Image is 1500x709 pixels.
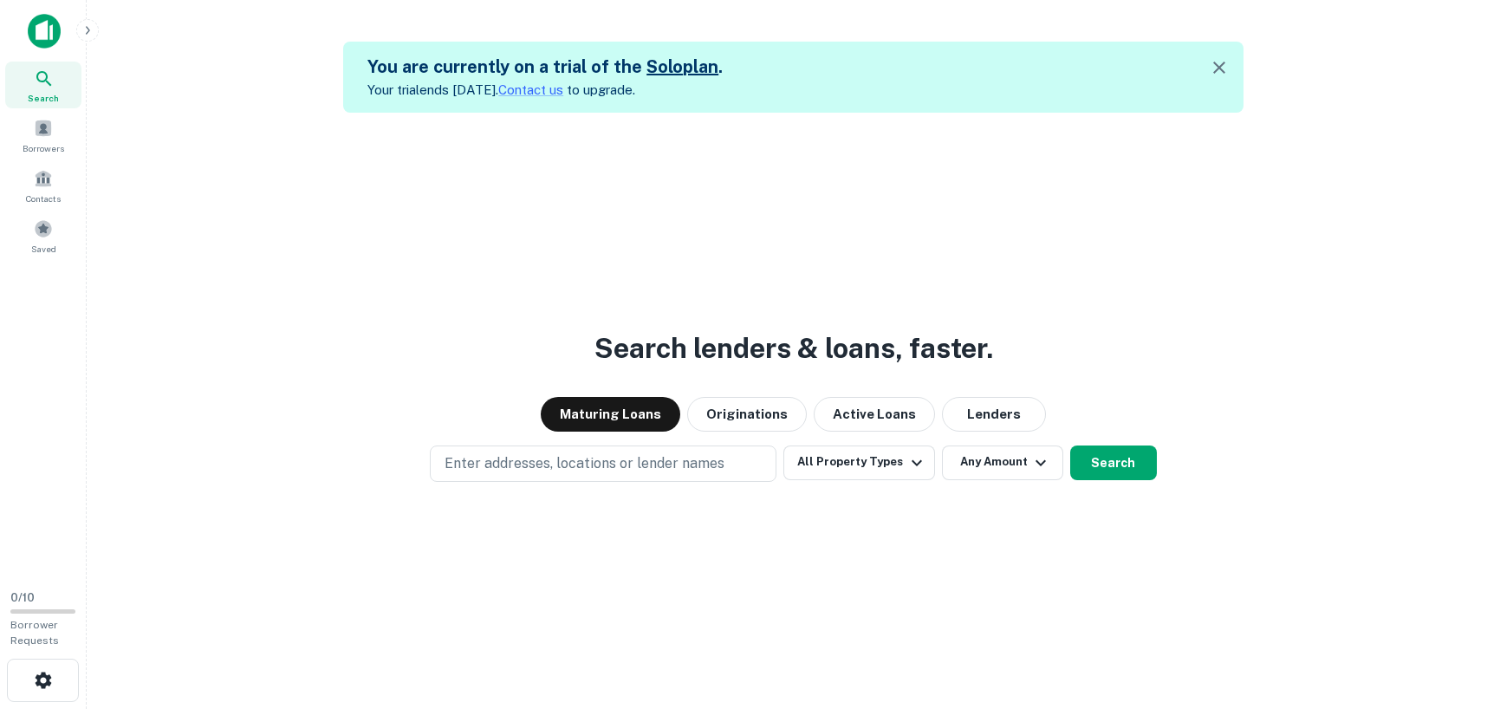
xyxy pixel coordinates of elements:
span: Borrower Requests [10,619,59,647]
iframe: Chat Widget [1413,570,1500,654]
button: Any Amount [942,446,1063,480]
span: 0 / 10 [10,591,35,604]
button: Originations [687,397,807,432]
p: Your trial ends [DATE]. to upgrade. [367,80,723,101]
span: Borrowers [23,141,64,155]
button: Lenders [942,397,1046,432]
button: Enter addresses, locations or lender names [430,446,776,482]
h3: Search lenders & loans, faster. [594,328,993,369]
a: Borrowers [5,112,81,159]
h5: You are currently on a trial of the . [367,54,723,80]
button: Search [1070,446,1157,480]
button: Active Loans [814,397,935,432]
button: Maturing Loans [541,397,680,432]
a: Contacts [5,162,81,209]
a: Contact us [498,82,563,97]
a: Saved [5,212,81,259]
a: Soloplan [646,56,718,77]
span: Saved [31,242,56,256]
img: capitalize-icon.png [28,14,61,49]
span: Contacts [26,192,61,205]
a: Search [5,62,81,108]
p: Enter addresses, locations or lender names [445,453,724,474]
button: All Property Types [783,446,934,480]
span: Search [28,91,59,105]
